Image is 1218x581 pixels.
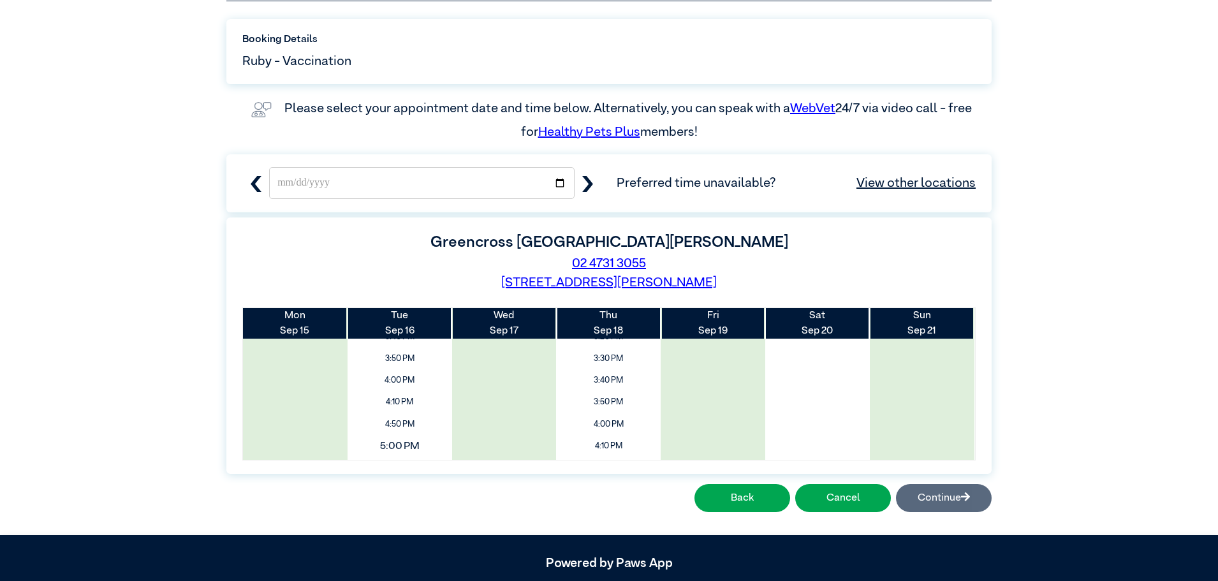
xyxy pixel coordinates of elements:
span: 4:00 PM [352,371,448,390]
a: WebVet [790,102,835,115]
label: Booking Details [242,32,976,47]
span: 3:50 PM [352,349,448,368]
span: 3:50 PM [561,393,656,411]
span: 3:40 PM [561,371,656,390]
th: Sep 17 [452,308,557,339]
label: Greencross [GEOGRAPHIC_DATA][PERSON_NAME] [430,235,788,250]
span: 4:50 PM [352,415,448,434]
span: 4:00 PM [561,415,656,434]
th: Sep 20 [765,308,870,339]
label: Please select your appointment date and time below. Alternatively, you can speak with a 24/7 via ... [284,102,974,138]
img: vet [246,97,277,122]
span: 4:20 PM [561,459,656,477]
h5: Powered by Paws App [226,555,992,571]
th: Sep 15 [243,308,348,339]
th: Sep 21 [870,308,974,339]
a: [STREET_ADDRESS][PERSON_NAME] [501,276,717,289]
th: Sep 18 [556,308,661,339]
span: 3:30 PM [561,349,656,368]
span: 4:10 PM [561,437,656,455]
span: 4:10 PM [352,393,448,411]
a: 02 4731 3055 [572,257,646,270]
a: View other locations [856,173,976,193]
span: 5:10 PM [352,459,448,477]
button: Back [694,484,790,512]
th: Sep 16 [348,308,452,339]
button: Cancel [795,484,891,512]
a: Healthy Pets Plus [538,126,640,138]
span: Preferred time unavailable? [617,173,976,193]
span: Ruby - Vaccination [242,52,351,71]
span: 5:00 PM [337,434,462,458]
th: Sep 19 [661,308,765,339]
